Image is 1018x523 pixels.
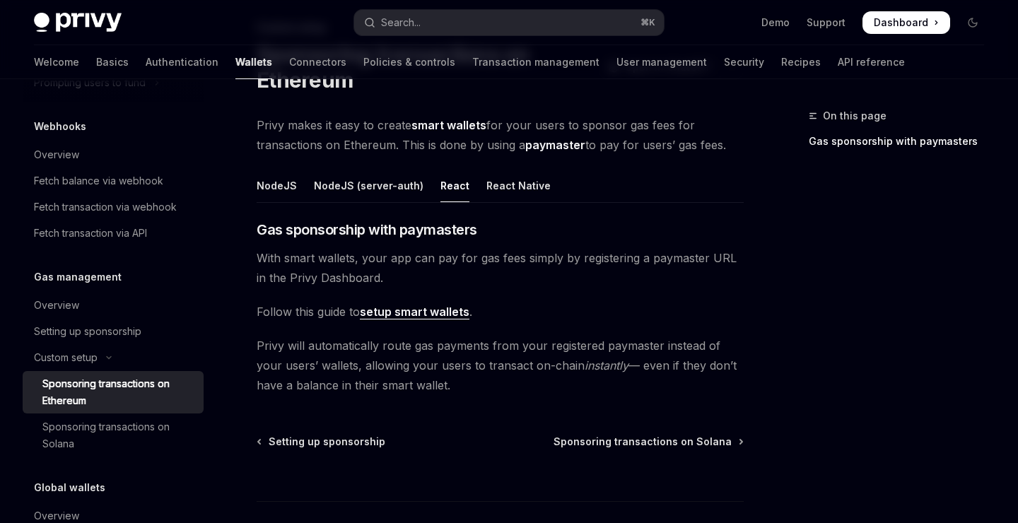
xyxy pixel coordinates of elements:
span: Sponsoring transactions on Solana [554,435,732,449]
span: Privy makes it easy to create for your users to sponsor gas fees for transactions on Ethereum. Th... [257,115,744,155]
h5: Gas management [34,269,122,286]
a: paymaster [525,138,585,153]
img: dark logo [34,13,122,33]
span: Follow this guide to . [257,302,744,322]
a: Recipes [781,45,821,79]
a: Gas sponsorship with paymasters [809,130,995,153]
div: Setting up sponsorship [34,323,141,340]
a: Fetch balance via webhook [23,168,204,194]
em: instantly [585,358,628,372]
a: Dashboard [862,11,950,34]
a: Overview [23,142,204,168]
a: Welcome [34,45,79,79]
a: Security [724,45,764,79]
div: NodeJS (server-auth) [314,169,423,202]
div: Custom setup [34,349,98,366]
span: With smart wallets, your app can pay for gas fees simply by registering a paymaster URL in the Pr... [257,248,744,288]
span: Privy will automatically route gas payments from your registered paymaster instead of your users’... [257,336,744,395]
span: Dashboard [874,16,928,30]
a: User management [616,45,707,79]
h5: Global wallets [34,479,105,496]
div: Overview [34,297,79,314]
span: Setting up sponsorship [269,435,385,449]
span: On this page [823,107,887,124]
a: Fetch transaction via API [23,221,204,246]
a: Basics [96,45,129,79]
button: Toggle Custom setup section [23,345,204,370]
a: Policies & controls [363,45,455,79]
div: Fetch transaction via webhook [34,199,177,216]
a: API reference [838,45,905,79]
div: React Native [486,169,551,202]
div: Fetch transaction via API [34,225,147,242]
a: Fetch transaction via webhook [23,194,204,220]
div: Search... [381,14,421,31]
strong: smart wallets [411,118,486,132]
span: Gas sponsorship with paymasters [257,220,477,240]
a: Connectors [289,45,346,79]
a: Setting up sponsorship [23,319,204,344]
div: Overview [34,146,79,163]
h5: Webhooks [34,118,86,135]
a: setup smart wallets [360,305,469,319]
div: Sponsoring transactions on Solana [42,418,195,452]
a: Wallets [235,45,272,79]
div: React [440,169,469,202]
a: Support [807,16,846,30]
a: Sponsoring transactions on Solana [554,435,742,449]
span: ⌘ K [640,17,655,28]
button: Open search [354,10,663,35]
a: Sponsoring transactions on Solana [23,414,204,457]
div: Sponsoring transactions on Ethereum [42,375,195,409]
a: Overview [23,293,204,318]
a: Sponsoring transactions on Ethereum [23,371,204,413]
button: Toggle dark mode [961,11,984,34]
div: NodeJS [257,169,297,202]
div: Fetch balance via webhook [34,172,163,189]
a: Demo [761,16,790,30]
a: Transaction management [472,45,599,79]
a: Authentication [146,45,218,79]
a: Setting up sponsorship [258,435,385,449]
